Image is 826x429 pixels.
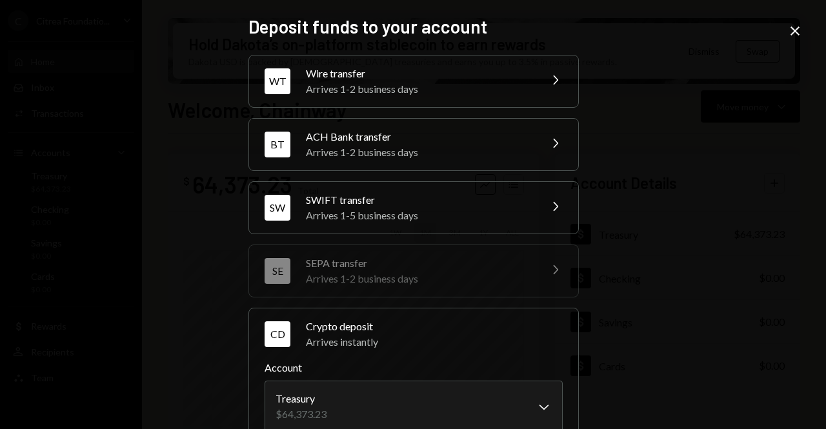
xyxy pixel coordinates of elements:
[306,145,532,160] div: Arrives 1-2 business days
[249,308,578,360] button: CDCrypto depositArrives instantly
[265,321,290,347] div: CD
[306,319,563,334] div: Crypto deposit
[306,334,563,350] div: Arrives instantly
[249,245,578,297] button: SESEPA transferArrives 1-2 business days
[306,255,532,271] div: SEPA transfer
[265,132,290,157] div: BT
[306,129,532,145] div: ACH Bank transfer
[306,66,532,81] div: Wire transfer
[265,360,563,375] label: Account
[265,195,290,221] div: SW
[306,271,532,286] div: Arrives 1-2 business days
[306,208,532,223] div: Arrives 1-5 business days
[248,14,578,39] h2: Deposit funds to your account
[249,119,578,170] button: BTACH Bank transferArrives 1-2 business days
[249,55,578,107] button: WTWire transferArrives 1-2 business days
[265,68,290,94] div: WT
[306,192,532,208] div: SWIFT transfer
[265,258,290,284] div: SE
[249,182,578,234] button: SWSWIFT transferArrives 1-5 business days
[306,81,532,97] div: Arrives 1-2 business days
